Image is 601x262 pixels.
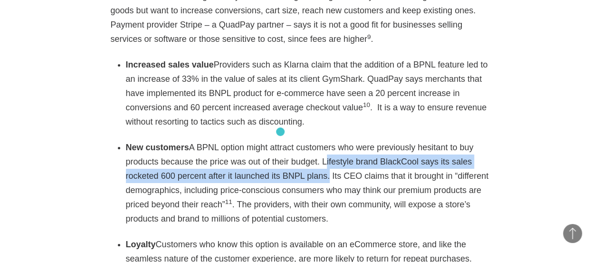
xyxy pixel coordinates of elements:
li: Providers such as Klarna claim that the addition of a BPNL feature led to an increase of 33% in t... [126,58,491,129]
strong: Increased sales value [126,60,214,69]
sup: 11 [225,198,232,205]
sup: 10 [363,101,370,108]
strong: New customers [126,143,189,152]
sup: 9 [367,33,371,40]
button: Back to Top [563,224,582,243]
li: A BPNL option might attract customers who were previously hesitant to buy products because the pr... [126,140,491,226]
strong: Loyalty [126,240,156,249]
